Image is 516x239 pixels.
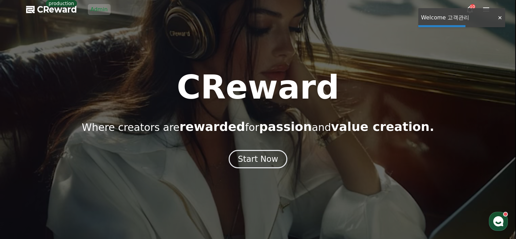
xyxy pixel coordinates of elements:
[470,4,475,10] div: 10
[26,4,77,15] a: CReward
[88,4,111,15] a: Admin
[179,120,245,134] span: rewarded
[229,150,287,168] button: Start Now
[259,120,312,134] span: passion
[238,154,278,165] div: Start Now
[82,120,434,134] p: Where creators are for and
[331,120,434,134] span: value creation.
[177,71,339,104] h1: CReward
[466,5,474,14] a: 10
[37,4,77,15] span: CReward
[229,157,287,163] a: Start Now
